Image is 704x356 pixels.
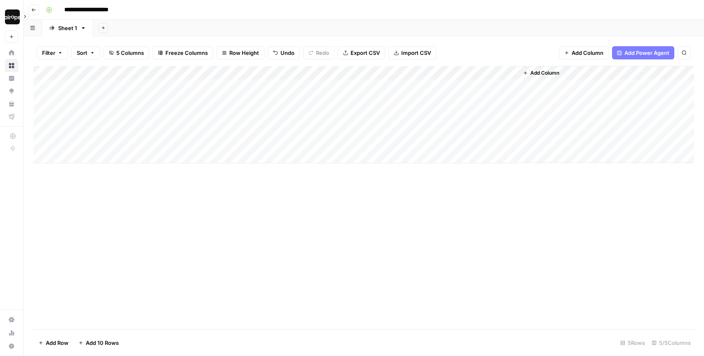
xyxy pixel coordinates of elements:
[71,46,100,59] button: Sort
[73,336,124,349] button: Add 10 Rows
[5,46,18,59] a: Home
[77,49,87,57] span: Sort
[33,336,73,349] button: Add Row
[5,85,18,98] a: Opportunities
[280,49,294,57] span: Undo
[46,339,68,347] span: Add Row
[229,49,259,57] span: Row Height
[58,24,77,32] div: Sheet 1
[520,68,563,78] button: Add Column
[217,46,264,59] button: Row Height
[316,49,329,57] span: Redo
[572,49,603,57] span: Add Column
[624,49,669,57] span: Add Power Agent
[42,49,55,57] span: Filter
[5,326,18,339] a: Usage
[5,72,18,85] a: Insights
[104,46,149,59] button: 5 Columns
[530,69,559,77] span: Add Column
[86,339,119,347] span: Add 10 Rows
[5,9,20,24] img: Dille-Sandbox Logo
[5,339,18,353] button: Help + Support
[153,46,213,59] button: Freeze Columns
[617,336,648,349] div: 5 Rows
[165,49,208,57] span: Freeze Columns
[559,46,609,59] button: Add Column
[401,49,431,57] span: Import CSV
[5,110,18,123] a: Flightpath
[5,313,18,326] a: Settings
[338,46,385,59] button: Export CSV
[388,46,436,59] button: Import CSV
[5,59,18,72] a: Browse
[648,336,694,349] div: 5/5 Columns
[5,7,18,27] button: Workspace: Dille-Sandbox
[5,97,18,111] a: Your Data
[37,46,68,59] button: Filter
[268,46,300,59] button: Undo
[303,46,334,59] button: Redo
[42,20,93,36] a: Sheet 1
[116,49,144,57] span: 5 Columns
[612,46,674,59] button: Add Power Agent
[351,49,380,57] span: Export CSV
